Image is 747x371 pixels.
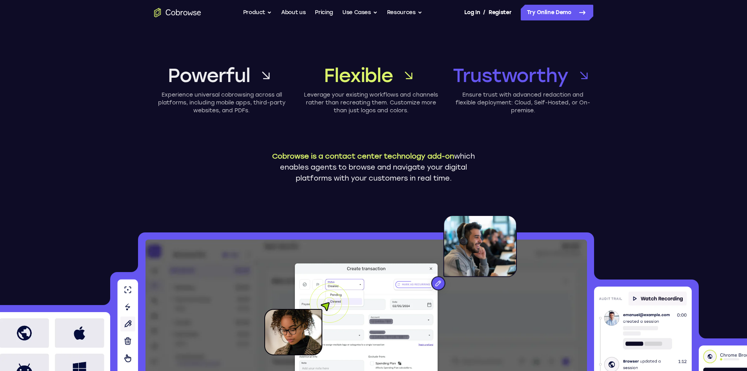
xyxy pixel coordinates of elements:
span: Cobrowse is a contact center technology add-on [272,152,454,161]
a: Log In [464,5,480,20]
a: Powerful [154,63,289,88]
p: which enables agents to browse and navigate your digital platforms with your customers in real time. [266,151,482,184]
p: Ensure trust with advanced redaction and flexible deployment: Cloud, Self-Hosted, or On-premise. [453,91,593,115]
button: Product [243,5,272,20]
img: An agent with a headset [395,215,517,298]
span: Trustworthy [453,63,568,88]
a: Go to the home page [154,8,201,17]
span: / [483,8,485,17]
span: Flexible [324,63,393,88]
a: About us [281,5,305,20]
a: Register [489,5,511,20]
a: Pricing [315,5,333,20]
button: Use Cases [342,5,378,20]
button: Resources [387,5,422,20]
a: Try Online Demo [521,5,593,20]
p: Experience universal cobrowsing across all platforms, including mobile apps, third-party websites... [154,91,289,115]
img: A customer holding their phone [264,283,349,355]
span: Powerful [168,63,250,88]
a: Flexible [304,63,439,88]
a: Trustworthy [453,63,593,88]
p: Leverage your existing workflows and channels rather than recreating them. Customize more than ju... [304,91,439,115]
